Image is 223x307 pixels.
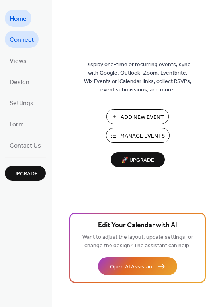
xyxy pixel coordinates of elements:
[5,31,39,48] a: Connect
[5,94,38,111] a: Settings
[13,170,38,178] span: Upgrade
[10,34,34,46] span: Connect
[120,132,165,140] span: Manage Events
[10,76,29,89] span: Design
[5,52,31,69] a: Views
[98,220,177,231] span: Edit Your Calendar with AI
[10,140,41,152] span: Contact Us
[121,113,164,122] span: Add New Event
[10,55,27,67] span: Views
[10,13,27,25] span: Home
[5,115,29,132] a: Form
[106,109,169,124] button: Add New Event
[5,166,46,181] button: Upgrade
[5,136,46,153] a: Contact Us
[111,152,165,167] button: 🚀 Upgrade
[115,155,160,166] span: 🚀 Upgrade
[84,61,192,94] span: Display one-time or recurring events, sync with Google, Outlook, Zoom, Eventbrite, Wix Events or ...
[82,232,193,251] span: Want to adjust the layout, update settings, or change the design? The assistant can help.
[10,118,24,131] span: Form
[110,263,154,271] span: Open AI Assistant
[5,10,31,27] a: Home
[5,73,34,90] a: Design
[10,97,33,110] span: Settings
[106,128,170,143] button: Manage Events
[98,257,177,275] button: Open AI Assistant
